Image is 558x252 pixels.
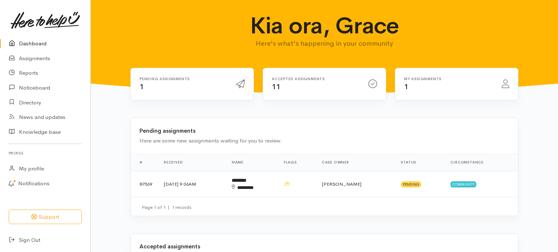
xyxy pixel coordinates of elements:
[168,204,170,210] span: |
[142,204,191,210] small: Page 1 of 1 1 records
[278,154,316,171] th: Flags
[316,171,395,197] td: [PERSON_NAME]
[158,171,226,197] td: [DATE] 9:06AM
[139,82,144,91] span: 1
[404,77,493,81] h6: My assignments
[158,154,226,171] th: Received
[139,127,195,134] b: Pending assignments
[226,154,278,171] th: Name
[445,154,518,171] th: Circumstance
[131,154,158,171] th: #
[404,82,408,91] span: 1
[272,77,360,81] h6: Accepted assignments
[139,243,200,250] b: Accepted assignments
[139,77,227,81] h6: Pending assignments
[139,137,509,145] div: Here are some new assignments waiting for you to review.
[401,181,421,187] span: Pending
[217,38,433,49] p: Here's what's happening in your community
[217,13,433,38] h1: Kia ora, Grace
[131,171,158,197] td: 87569
[272,82,280,91] span: 11
[9,210,82,224] button: Support
[395,154,445,171] th: Status
[450,181,476,187] span: Community
[316,154,395,171] th: Case Owner
[9,148,82,158] h6: Profile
